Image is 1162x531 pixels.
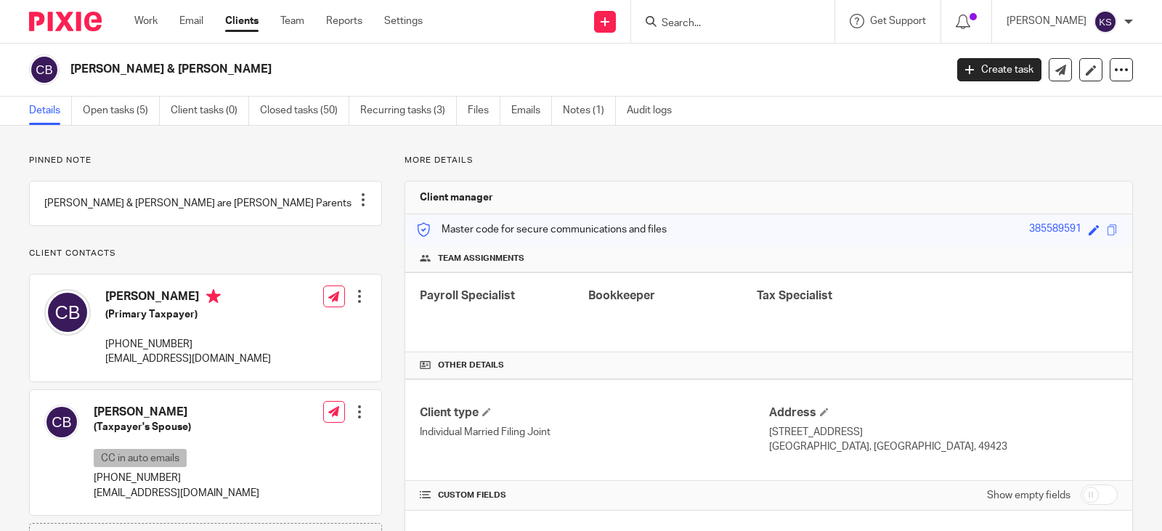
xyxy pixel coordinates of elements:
p: Individual Married Filing Joint [420,425,768,439]
a: Team [280,14,304,28]
a: Send new email [1049,58,1072,81]
span: Edit Address [820,408,829,416]
a: Settings [384,14,423,28]
p: Master code for secure communications and files [416,222,667,237]
p: [GEOGRAPHIC_DATA], [GEOGRAPHIC_DATA], 49423 [769,439,1118,454]
a: Emails [511,97,552,125]
p: More details [405,155,1133,166]
h4: CUSTOM FIELDS [420,490,768,501]
h3: Client manager [420,190,493,205]
a: Files [468,97,500,125]
p: [PHONE_NUMBER] [94,471,259,485]
a: Audit logs [627,97,683,125]
img: svg%3E [29,54,60,85]
span: Other details [438,360,504,371]
a: Closed tasks (50) [260,97,349,125]
div: 385589591 [1029,222,1081,238]
a: Client tasks (0) [171,97,249,125]
p: Client contacts [29,248,382,259]
p: [EMAIL_ADDRESS][DOMAIN_NAME] [94,486,259,500]
a: Email [179,14,203,28]
a: Notes (1) [563,97,616,125]
a: Reports [326,14,362,28]
span: Team assignments [438,253,524,264]
span: Tax Specialist [757,290,832,301]
img: svg%3E [44,289,91,336]
a: Create task [957,58,1041,81]
i: Primary [206,289,221,304]
h5: (Primary Taxpayer) [105,307,271,322]
span: Get Support [870,16,926,26]
span: Bookkeeper [588,290,655,301]
img: svg%3E [1094,10,1117,33]
h4: [PERSON_NAME] [105,289,271,307]
input: Search [660,17,791,31]
h2: [PERSON_NAME] & [PERSON_NAME] [70,62,763,77]
p: Pinned note [29,155,382,166]
h4: [PERSON_NAME] [94,405,259,420]
a: Edit client [1079,58,1102,81]
a: Recurring tasks (3) [360,97,457,125]
p: CC in auto emails [94,449,187,467]
span: Copy to clipboard [1107,224,1118,235]
span: Payroll Specialist [420,290,515,301]
img: svg%3E [44,405,79,439]
p: [PHONE_NUMBER] [105,337,271,352]
p: [PERSON_NAME] [1007,14,1086,28]
h4: Address [769,405,1118,421]
a: Open tasks (5) [83,97,160,125]
h5: (Taxpayer's Spouse) [94,420,259,434]
p: [EMAIL_ADDRESS][DOMAIN_NAME] [105,352,271,366]
a: Details [29,97,72,125]
a: Work [134,14,158,28]
label: Show empty fields [987,488,1070,503]
img: Pixie [29,12,102,31]
a: Clients [225,14,259,28]
span: Edit code [1089,224,1100,235]
p: [STREET_ADDRESS] [769,425,1118,439]
span: Change Client type [482,408,491,416]
h4: Client type [420,405,768,421]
